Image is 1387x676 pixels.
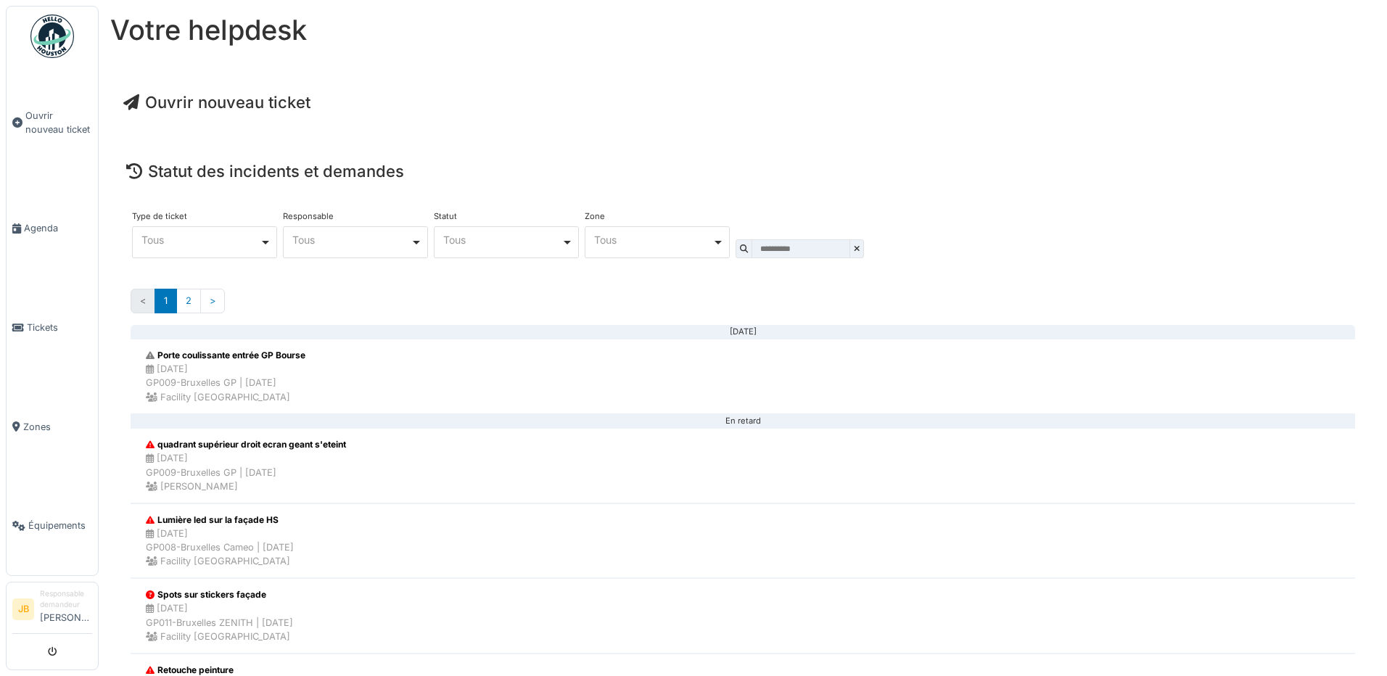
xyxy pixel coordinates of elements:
[155,289,177,313] a: 1
[40,588,92,611] div: Responsable demandeur
[126,162,1359,181] h4: Statut des incidents et demandes
[7,66,98,179] a: Ouvrir nouveau ticket
[146,451,346,493] div: [DATE] GP009-Bruxelles GP | [DATE] [PERSON_NAME]
[28,519,92,532] span: Équipements
[30,15,74,58] img: Badge_color-CXgf-gQk.svg
[132,213,187,220] label: Type de ticket
[7,179,98,279] a: Agenda
[142,421,1343,422] div: En retard
[131,578,1355,654] a: Spots sur stickers façade [DATE]GP011-Bruxelles ZENITH | [DATE] Facility [GEOGRAPHIC_DATA]
[12,588,92,634] a: JB Responsable demandeur[PERSON_NAME]
[7,278,98,377] a: Tickets
[283,213,334,220] label: Responsable
[141,236,260,244] div: Tous
[131,503,1355,579] a: Lumière led sur la façade HS [DATE]GP008-Bruxelles Cameo | [DATE] Facility [GEOGRAPHIC_DATA]
[131,339,1355,414] a: Porte coulissante entrée GP Bourse [DATE]GP009-Bruxelles GP | [DATE] Facility [GEOGRAPHIC_DATA]
[146,438,346,451] div: quadrant supérieur droit ecran geant s'eteint
[146,601,293,643] div: [DATE] GP011-Bruxelles ZENITH | [DATE] Facility [GEOGRAPHIC_DATA]
[292,236,411,244] div: Tous
[23,420,92,434] span: Zones
[200,289,225,313] a: Suivant
[123,93,310,112] a: Ouvrir nouveau ticket
[434,213,457,220] label: Statut
[12,598,34,620] li: JB
[146,349,305,362] div: Porte coulissante entrée GP Bourse
[594,236,712,244] div: Tous
[146,514,294,527] div: Lumière led sur la façade HS
[131,289,1355,324] nav: Pages
[25,109,92,136] span: Ouvrir nouveau ticket
[27,321,92,334] span: Tickets
[142,331,1343,333] div: [DATE]
[7,476,98,575] a: Équipements
[146,527,294,569] div: [DATE] GP008-Bruxelles Cameo | [DATE] Facility [GEOGRAPHIC_DATA]
[146,588,293,601] div: Spots sur stickers façade
[40,588,92,630] li: [PERSON_NAME]
[443,236,561,244] div: Tous
[131,428,1355,503] a: quadrant supérieur droit ecran geant s'eteint [DATE]GP009-Bruxelles GP | [DATE] [PERSON_NAME]
[7,377,98,477] a: Zones
[146,362,305,404] div: [DATE] GP009-Bruxelles GP | [DATE] Facility [GEOGRAPHIC_DATA]
[24,221,92,235] span: Agenda
[585,213,605,220] label: Zone
[176,289,201,313] a: 2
